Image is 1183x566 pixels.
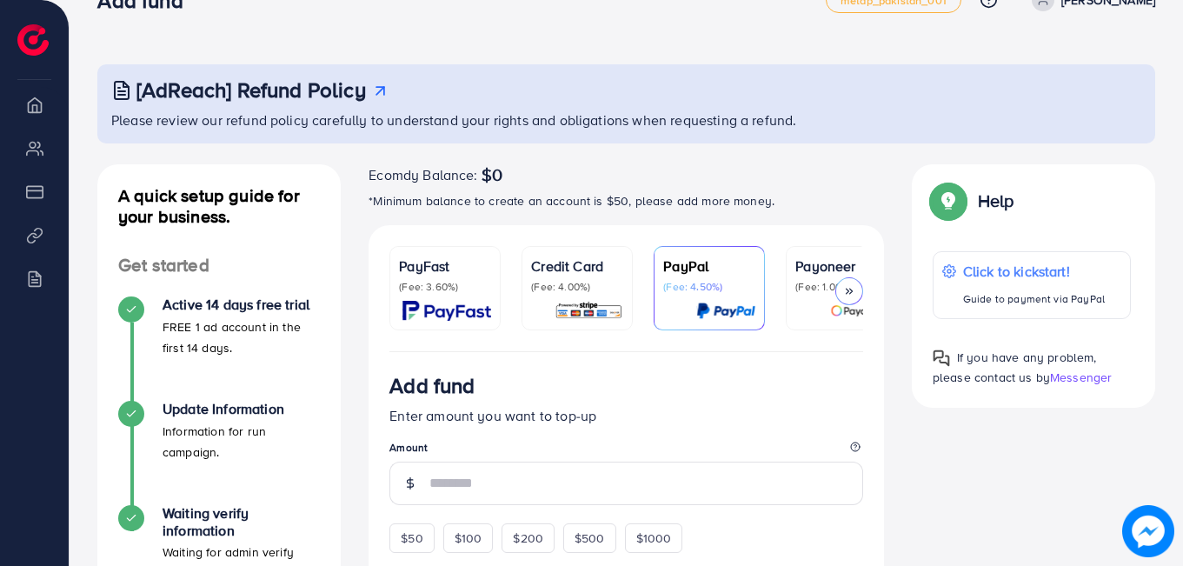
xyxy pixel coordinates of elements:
[455,529,482,547] span: $100
[963,261,1105,282] p: Click to kickstart!
[795,256,887,276] p: Payoneer
[97,185,341,227] h4: A quick setup guide for your business.
[163,316,320,358] p: FREE 1 ad account in the first 14 days.
[389,440,863,462] legend: Amount
[513,529,543,547] span: $200
[963,289,1105,310] p: Guide to payment via PayPal
[795,280,887,294] p: (Fee: 1.00%)
[696,301,755,321] img: card
[369,190,884,211] p: *Minimum balance to create an account is $50, please add more money.
[663,256,755,276] p: PayPal
[389,405,863,426] p: Enter amount you want to top-up
[136,77,366,103] h3: [AdReach] Refund Policy
[163,296,320,313] h4: Active 14 days free trial
[531,256,623,276] p: Credit Card
[830,301,887,321] img: card
[482,164,502,185] span: $0
[399,280,491,294] p: (Fee: 3.60%)
[531,280,623,294] p: (Fee: 4.00%)
[1122,505,1174,557] img: image
[389,373,475,398] h3: Add fund
[575,529,605,547] span: $500
[1050,369,1112,386] span: Messenger
[402,301,491,321] img: card
[17,24,49,56] img: logo
[933,350,950,367] img: Popup guide
[163,505,320,538] h4: Waiting verify information
[163,401,320,417] h4: Update Information
[163,421,320,463] p: Information for run campaign.
[933,349,1097,386] span: If you have any problem, please contact us by
[97,401,341,505] li: Update Information
[399,256,491,276] p: PayFast
[636,529,672,547] span: $1000
[555,301,623,321] img: card
[97,296,341,401] li: Active 14 days free trial
[933,185,964,216] img: Popup guide
[369,164,477,185] span: Ecomdy Balance:
[97,255,341,276] h4: Get started
[111,110,1145,130] p: Please review our refund policy carefully to understand your rights and obligations when requesti...
[978,190,1014,211] p: Help
[401,529,422,547] span: $50
[663,280,755,294] p: (Fee: 4.50%)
